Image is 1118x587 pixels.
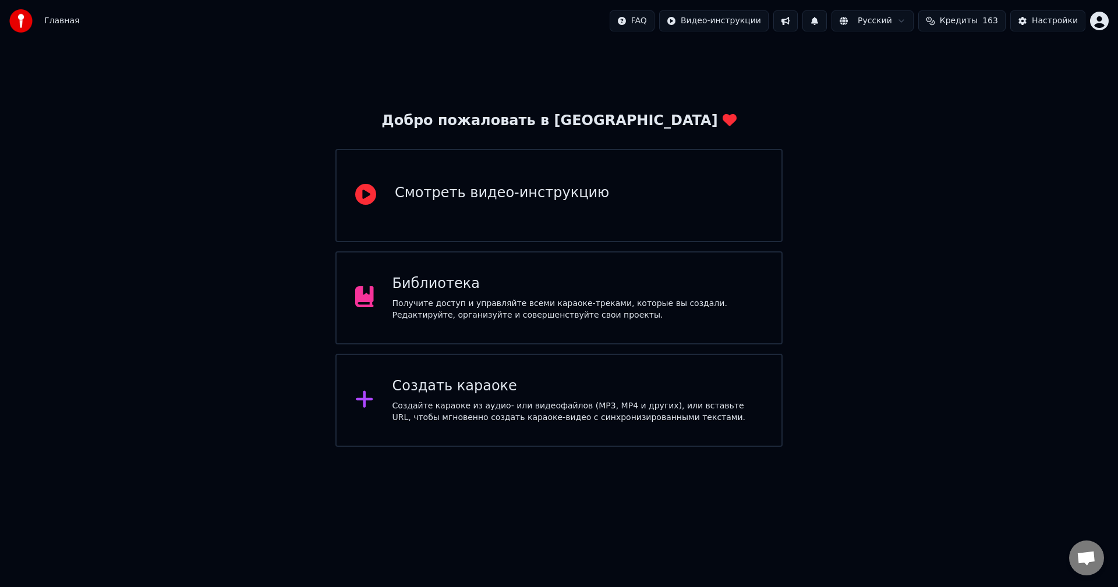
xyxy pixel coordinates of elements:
[392,400,763,424] div: Создайте караоке из аудио- или видеофайлов (MP3, MP4 и других), или вставьте URL, чтобы мгновенно...
[982,15,998,27] span: 163
[1069,540,1104,575] a: Открытый чат
[659,10,769,31] button: Видео-инструкции
[392,275,763,293] div: Библиотека
[392,298,763,321] div: Получите доступ и управляйте всеми караоке-треками, которые вы создали. Редактируйте, организуйте...
[44,15,79,27] span: Главная
[1032,15,1078,27] div: Настройки
[940,15,978,27] span: Кредиты
[9,9,33,33] img: youka
[1010,10,1085,31] button: Настройки
[610,10,654,31] button: FAQ
[381,112,736,130] div: Добро пожаловать в [GEOGRAPHIC_DATA]
[918,10,1006,31] button: Кредиты163
[392,377,763,396] div: Создать караоке
[395,184,609,202] div: Смотреть видео-инструкцию
[44,15,79,27] nav: breadcrumb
